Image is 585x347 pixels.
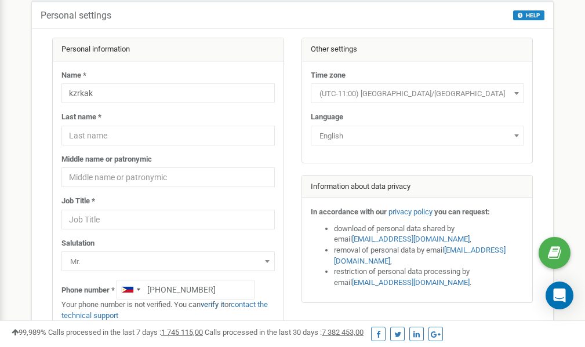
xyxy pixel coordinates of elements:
[334,245,524,266] li: removal of personal data by email ,
[513,10,544,20] button: HELP
[352,235,470,243] a: [EMAIL_ADDRESS][DOMAIN_NAME]
[12,328,46,337] span: 99,989%
[61,112,101,123] label: Last name *
[61,83,275,103] input: Name
[61,210,275,229] input: Job Title
[61,300,268,320] a: contact the technical support
[161,328,203,337] u: 1 745 115,00
[61,126,275,145] input: Last name
[352,278,470,287] a: [EMAIL_ADDRESS][DOMAIN_NAME]
[311,70,346,81] label: Time zone
[322,328,364,337] u: 7 382 453,00
[388,207,433,216] a: privacy policy
[117,280,255,299] input: +1-800-555-55-55
[61,196,95,207] label: Job Title *
[311,207,387,216] strong: In accordance with our
[61,167,275,187] input: Middle name or patronymic
[61,299,275,321] p: Your phone number is not verified. You can or
[302,38,533,61] div: Other settings
[311,83,524,103] span: (UTC-11:00) Pacific/Midway
[66,254,271,270] span: Mr.
[546,282,573,309] div: Open Intercom Messenger
[61,154,152,165] label: Middle name or patronymic
[334,246,506,265] a: [EMAIL_ADDRESS][DOMAIN_NAME]
[201,300,224,309] a: verify it
[334,266,524,288] li: restriction of personal data processing by email .
[311,112,343,123] label: Language
[311,126,524,145] span: English
[315,128,520,144] span: English
[61,285,115,296] label: Phone number *
[53,38,284,61] div: Personal information
[48,328,203,337] span: Calls processed in the last 7 days :
[61,238,95,249] label: Salutation
[41,10,111,21] h5: Personal settings
[61,70,86,81] label: Name *
[315,86,520,102] span: (UTC-11:00) Pacific/Midway
[61,251,275,271] span: Mr.
[302,176,533,199] div: Information about data privacy
[334,224,524,245] li: download of personal data shared by email ,
[117,280,144,299] div: Telephone country code
[205,328,364,337] span: Calls processed in the last 30 days :
[434,207,490,216] strong: you can request:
